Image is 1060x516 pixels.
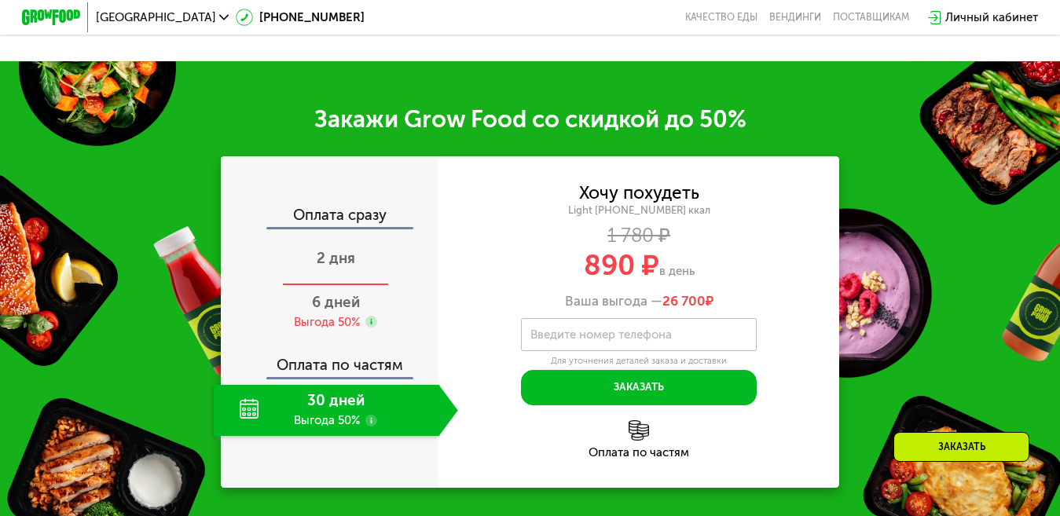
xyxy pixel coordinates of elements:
[222,343,438,377] div: Оплата по частям
[438,228,839,244] div: 1 780 ₽
[530,331,672,339] label: Введите номер телефона
[893,432,1029,462] div: Заказать
[685,12,757,24] a: Качество еды
[438,204,839,218] div: Light [PHONE_NUMBER] ккал
[833,12,909,24] div: поставщикам
[521,355,757,367] div: Для уточнения деталей заказа и доставки
[662,293,706,309] span: 26 700
[438,447,839,459] div: Оплата по частям
[662,293,713,309] span: ₽
[96,12,216,24] span: [GEOGRAPHIC_DATA]
[236,9,365,26] a: [PHONE_NUMBER]
[312,293,360,311] span: 6 дней
[222,208,438,227] div: Оплата сразу
[579,185,699,202] div: Хочу похудеть
[584,249,659,282] span: 890 ₽
[438,293,839,309] div: Ваша выгода —
[769,12,821,24] a: Вендинги
[629,420,649,441] img: l6xcnZfty9opOoJh.png
[659,264,695,278] span: в день
[294,314,360,331] div: Выгода 50%
[317,249,355,267] span: 2 дня
[521,370,757,405] button: Заказать
[945,9,1038,26] div: Личный кабинет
